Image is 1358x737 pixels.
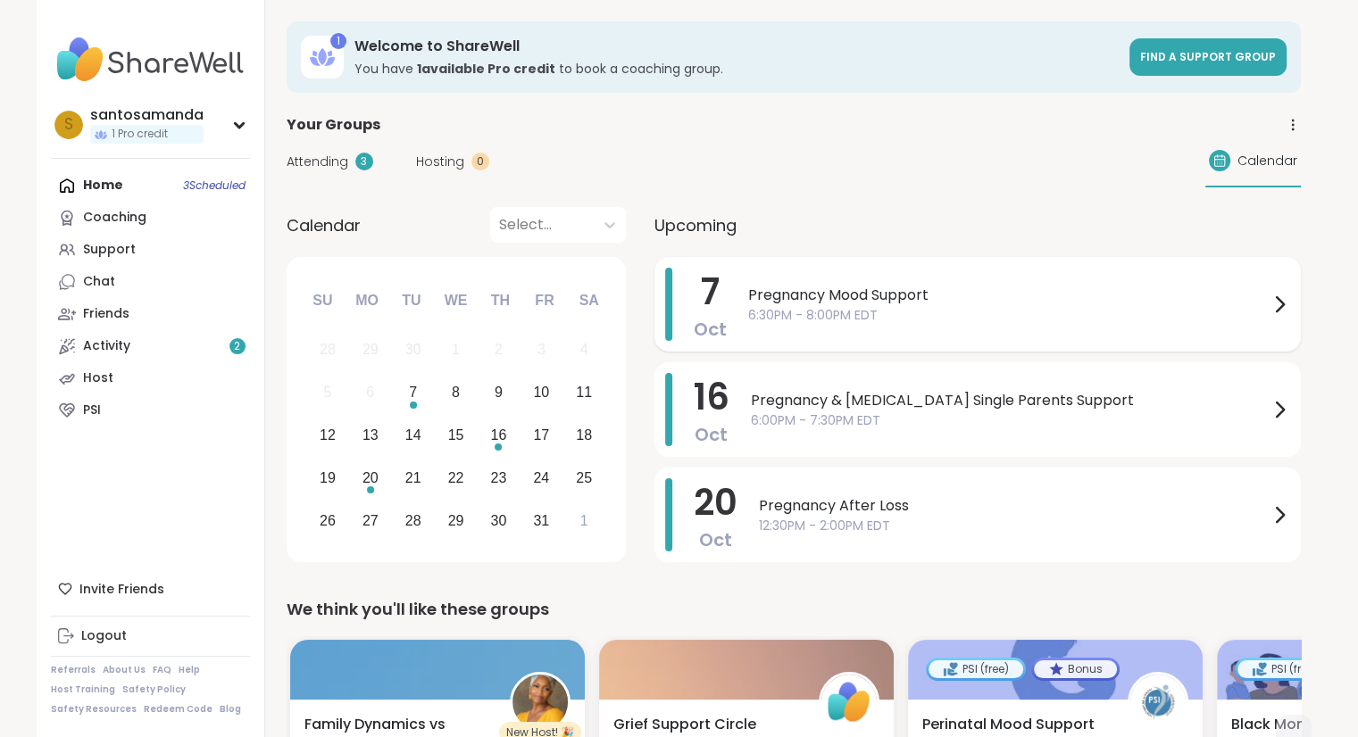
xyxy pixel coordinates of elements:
[347,281,387,320] div: Mo
[362,509,379,533] div: 27
[394,417,432,455] div: Choose Tuesday, October 14th, 2025
[695,422,728,447] span: Oct
[234,339,240,354] span: 2
[479,417,518,455] div: Choose Thursday, October 16th, 2025
[83,402,101,419] div: PSI
[309,501,347,540] div: Choose Sunday, October 26th, 2025
[83,337,130,355] div: Activity
[448,466,464,490] div: 22
[437,459,475,497] div: Choose Wednesday, October 22nd, 2025
[51,29,250,91] img: ShareWell Nav Logo
[533,509,549,533] div: 31
[83,369,113,387] div: Host
[522,331,561,369] div: Not available Friday, October 3rd, 2025
[821,675,877,730] img: ShareWell
[448,509,464,533] div: 29
[479,374,518,412] div: Choose Thursday, October 9th, 2025
[323,380,331,404] div: 5
[287,597,1301,622] div: We think you'll like these groups
[366,380,374,404] div: 6
[759,495,1269,517] span: Pregnancy After Loss
[533,423,549,447] div: 17
[512,675,568,730] img: Rebirth4Love
[309,331,347,369] div: Not available Sunday, September 28th, 2025
[51,266,250,298] a: Chat
[83,273,115,291] div: Chat
[522,459,561,497] div: Choose Friday, October 24th, 2025
[537,337,546,361] div: 3
[576,466,592,490] div: 25
[491,423,507,447] div: 16
[1140,49,1276,64] span: Find a support group
[320,337,336,361] div: 28
[479,459,518,497] div: Choose Thursday, October 23rd, 2025
[565,331,604,369] div: Not available Saturday, October 4th, 2025
[580,337,588,361] div: 4
[351,459,389,497] div: Choose Monday, October 20th, 2025
[394,459,432,497] div: Choose Tuesday, October 21st, 2025
[452,337,460,361] div: 1
[448,423,464,447] div: 15
[287,114,380,136] span: Your Groups
[351,417,389,455] div: Choose Monday, October 13th, 2025
[330,33,346,49] div: 1
[452,380,460,404] div: 8
[1129,38,1287,76] a: Find a support group
[580,509,588,533] div: 1
[654,213,737,237] span: Upcoming
[522,417,561,455] div: Choose Friday, October 17th, 2025
[362,337,379,361] div: 29
[309,459,347,497] div: Choose Sunday, October 19th, 2025
[522,374,561,412] div: Choose Friday, October 10th, 2025
[287,153,348,171] span: Attending
[122,683,186,696] a: Safety Policy
[565,417,604,455] div: Choose Saturday, October 18th, 2025
[576,423,592,447] div: 18
[480,281,520,320] div: Th
[409,380,417,404] div: 7
[51,298,250,330] a: Friends
[694,372,729,422] span: 16
[759,517,1269,535] span: 12:30PM - 2:00PM EDT
[929,660,1023,678] div: PSI (free)
[495,380,503,404] div: 9
[309,417,347,455] div: Choose Sunday, October 12th, 2025
[51,330,250,362] a: Activity2
[613,714,756,735] span: Grief Support Circle
[51,202,250,234] a: Coaching
[694,317,727,342] span: Oct
[565,459,604,497] div: Choose Saturday, October 25th, 2025
[394,331,432,369] div: Not available Tuesday, September 30th, 2025
[144,703,212,716] a: Redeem Code
[437,331,475,369] div: Not available Wednesday, October 1st, 2025
[491,466,507,490] div: 23
[320,423,336,447] div: 12
[1237,660,1332,678] div: PSI (free)
[392,281,431,320] div: Tu
[303,281,342,320] div: Su
[751,390,1269,411] span: Pregnancy & [MEDICAL_DATA] Single Parents Support
[179,664,200,676] a: Help
[748,285,1269,306] span: Pregnancy Mood Support
[320,509,336,533] div: 26
[51,394,250,426] a: PSI
[351,501,389,540] div: Choose Monday, October 27th, 2025
[51,664,96,676] a: Referrals
[437,417,475,455] div: Choose Wednesday, October 15th, 2025
[51,703,137,716] a: Safety Resources
[699,527,732,552] span: Oct
[437,501,475,540] div: Choose Wednesday, October 29th, 2025
[525,281,564,320] div: Fr
[394,501,432,540] div: Choose Tuesday, October 28th, 2025
[362,423,379,447] div: 13
[103,664,146,676] a: About Us
[51,362,250,394] a: Host
[83,209,146,227] div: Coaching
[51,620,250,652] a: Logout
[576,380,592,404] div: 11
[405,509,421,533] div: 28
[64,113,73,137] span: s
[495,337,503,361] div: 2
[1130,675,1186,730] img: PSIHost2
[694,477,737,527] span: 20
